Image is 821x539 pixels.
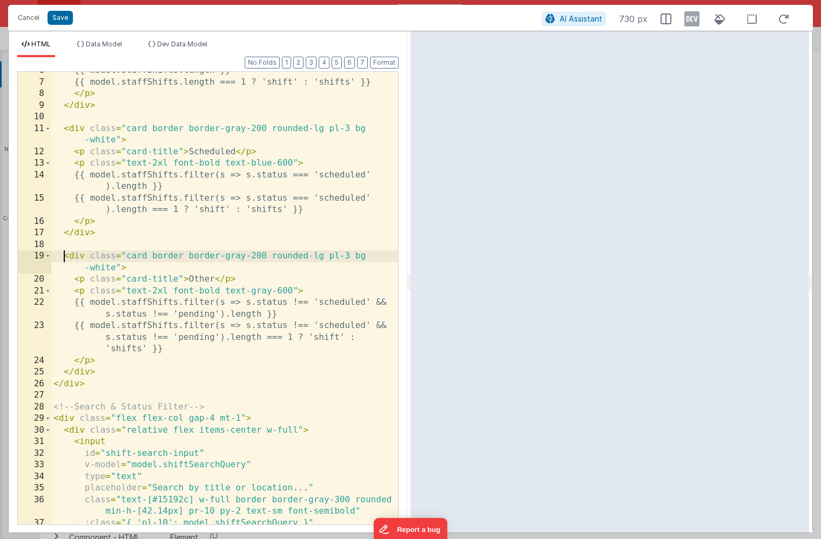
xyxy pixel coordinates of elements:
div: 30 [18,425,51,436]
span: HTML [31,40,51,48]
div: 7 [18,77,51,88]
div: 25 [18,366,51,378]
div: 12 [18,146,51,158]
button: No Folds [245,57,280,69]
button: 1 [282,57,291,69]
span: Dev Data Model [157,40,207,48]
span: Data Model [86,40,122,48]
button: Cancel [12,10,45,25]
div: 20 [18,274,51,285]
button: 4 [319,57,329,69]
div: 8 [18,88,51,100]
div: 37 [18,517,51,529]
div: 19 [18,250,51,274]
div: 21 [18,285,51,297]
div: 33 [18,459,51,471]
div: 22 [18,297,51,320]
div: 27 [18,390,51,401]
button: 6 [344,57,355,69]
div: 34 [18,471,51,483]
div: 29 [18,413,51,425]
div: 26 [18,378,51,390]
div: 31 [18,436,51,448]
button: 7 [357,57,368,69]
span: AI Assistant [560,14,602,23]
button: Save [48,11,73,25]
div: 35 [18,482,51,494]
span: 730 px [619,12,648,25]
div: 28 [18,401,51,413]
div: 15 [18,193,51,216]
button: 2 [293,57,304,69]
button: AI Assistant [542,12,606,26]
button: Format [370,57,399,69]
button: 3 [306,57,317,69]
div: 14 [18,169,51,193]
div: 18 [18,239,51,251]
div: 23 [18,320,51,355]
button: 5 [332,57,342,69]
div: 9 [18,100,51,112]
div: 36 [18,494,51,517]
div: 16 [18,216,51,228]
div: 13 [18,158,51,169]
div: 11 [18,123,51,146]
div: 10 [18,111,51,123]
div: 32 [18,448,51,460]
div: 17 [18,227,51,239]
div: 24 [18,355,51,367]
